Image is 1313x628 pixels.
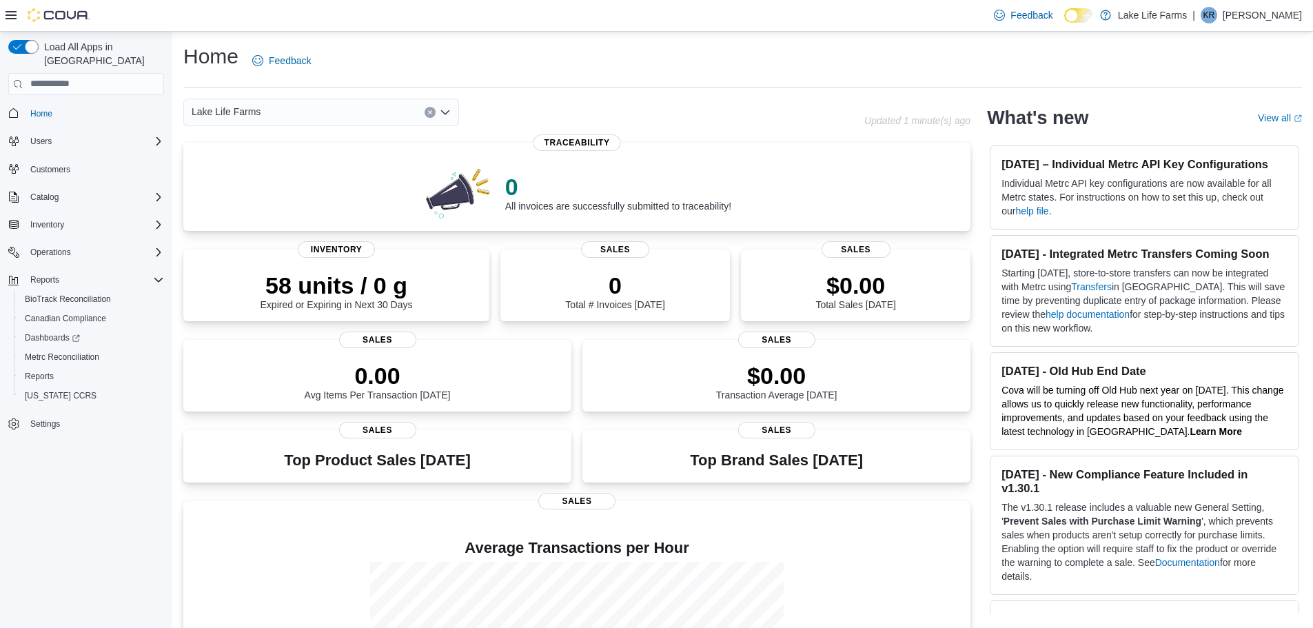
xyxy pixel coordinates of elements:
p: $0.00 [815,272,895,299]
a: Home [25,105,58,122]
div: Expired or Expiring in Next 30 Days [261,272,413,310]
span: Sales [822,241,890,258]
a: Feedback [988,1,1058,29]
a: Dashboards [19,330,85,346]
span: Reports [19,368,164,385]
p: Lake Life Farms [1118,7,1187,23]
span: Sales [738,422,815,438]
span: Customers [30,164,70,175]
h3: [DATE] - New Compliance Feature Included in v1.30.1 [1001,467,1287,495]
div: Total # Invoices [DATE] [565,272,664,310]
button: Metrc Reconciliation [14,347,170,367]
img: Cova [28,8,90,22]
a: Learn More [1190,426,1242,437]
h3: [DATE] - Old Hub End Date [1001,364,1287,378]
span: Catalog [25,189,164,205]
button: Catalog [25,189,64,205]
span: Metrc Reconciliation [25,352,99,363]
span: Sales [339,422,416,438]
span: BioTrack Reconciliation [25,294,111,305]
button: Users [3,132,170,151]
span: Lake Life Farms [192,103,261,120]
span: KR [1203,7,1215,23]
span: Inventory [25,216,164,233]
span: Canadian Compliance [25,313,106,324]
h4: Average Transactions per Hour [194,540,959,556]
span: Canadian Compliance [19,310,164,327]
p: 0 [505,173,731,201]
button: Customers [3,159,170,179]
span: Sales [738,332,815,348]
a: Metrc Reconciliation [19,349,105,365]
span: Dashboards [25,332,80,343]
span: Reports [25,272,164,288]
span: Home [25,105,164,122]
span: Cova will be turning off Old Hub next year on [DATE]. This change allows us to quickly release ne... [1001,385,1283,437]
span: Users [25,133,164,150]
h3: Top Brand Sales [DATE] [690,452,863,469]
div: Avg Items Per Transaction [DATE] [305,362,451,401]
span: Load All Apps in [GEOGRAPHIC_DATA] [39,40,164,68]
span: Catalog [30,192,59,203]
span: Reports [30,274,59,285]
button: Catalog [3,188,170,207]
input: Dark Mode [1064,8,1093,23]
span: Sales [581,241,650,258]
img: 0 [423,165,494,220]
span: Sales [339,332,416,348]
a: Customers [25,161,76,178]
h3: Top Product Sales [DATE] [284,452,470,469]
h3: [DATE] - Integrated Metrc Transfers Coming Soon [1001,247,1287,261]
div: Kate Rossow [1201,7,1217,23]
span: Washington CCRS [19,387,164,404]
p: Starting [DATE], store-to-store transfers can now be integrated with Metrc using in [GEOGRAPHIC_D... [1001,266,1287,335]
button: Inventory [3,215,170,234]
button: Home [3,103,170,123]
button: Operations [25,244,77,261]
span: Home [30,108,52,119]
p: 58 units / 0 g [261,272,413,299]
span: Reports [25,371,54,382]
span: BioTrack Reconciliation [19,291,164,307]
span: Inventory [30,219,64,230]
p: [PERSON_NAME] [1223,7,1302,23]
div: All invoices are successfully submitted to traceability! [505,173,731,212]
h2: What's new [987,107,1088,129]
nav: Complex example [8,98,164,470]
a: Dashboards [14,328,170,347]
a: BioTrack Reconciliation [19,291,116,307]
span: Customers [25,161,164,178]
h1: Home [183,43,238,70]
p: 0.00 [305,362,451,389]
p: | [1192,7,1195,23]
a: Canadian Compliance [19,310,112,327]
span: Operations [25,244,164,261]
span: Traceability [533,134,621,151]
div: Total Sales [DATE] [815,272,895,310]
button: Reports [14,367,170,386]
p: 0 [565,272,664,299]
div: Transaction Average [DATE] [716,362,837,401]
button: Users [25,133,57,150]
button: Open list of options [440,107,451,118]
button: Operations [3,243,170,262]
a: Reports [19,368,59,385]
button: Reports [3,270,170,290]
span: Metrc Reconciliation [19,349,164,365]
span: Sales [538,493,615,509]
svg: External link [1294,114,1302,123]
button: [US_STATE] CCRS [14,386,170,405]
p: $0.00 [716,362,837,389]
h3: [DATE] – Individual Metrc API Key Configurations [1001,157,1287,171]
p: The v1.30.1 release includes a valuable new General Setting, ' ', which prevents sales when produ... [1001,500,1287,583]
span: Dashboards [19,330,164,346]
span: Operations [30,247,71,258]
button: Canadian Compliance [14,309,170,328]
button: Reports [25,272,65,288]
a: help documentation [1046,309,1130,320]
button: Clear input [425,107,436,118]
a: help file [1015,205,1048,216]
span: Settings [30,418,60,429]
span: Inventory [298,241,375,258]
